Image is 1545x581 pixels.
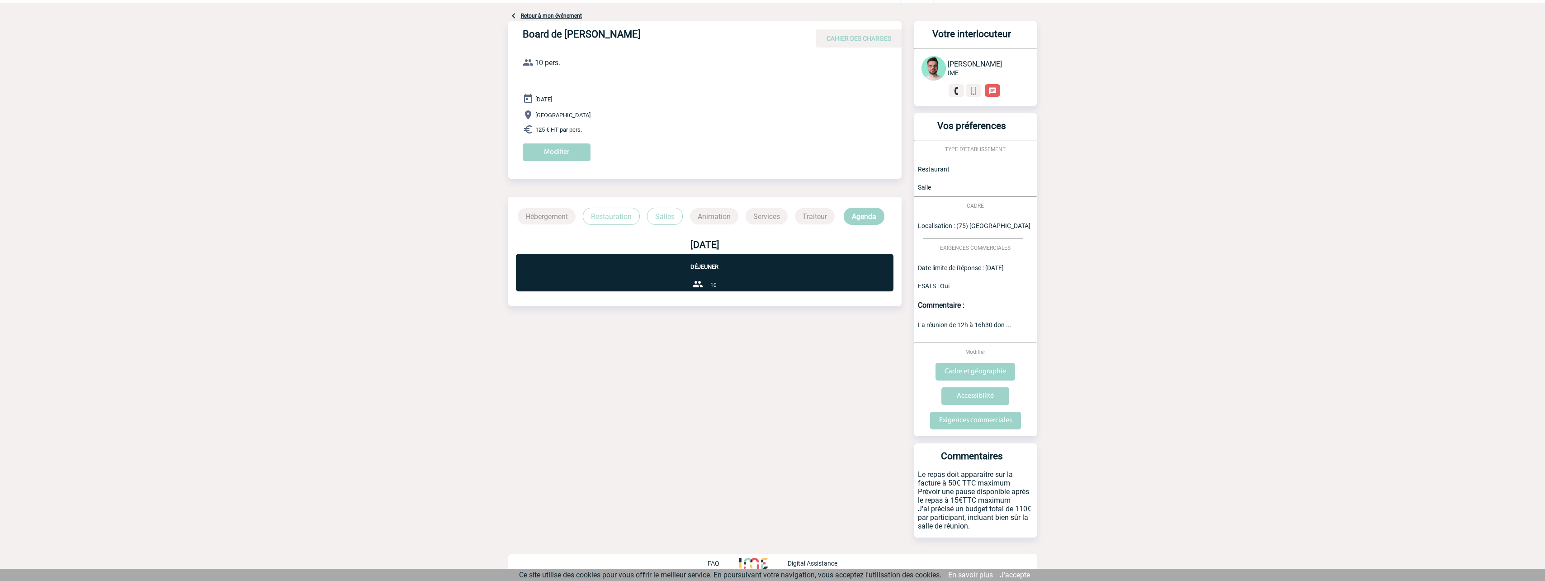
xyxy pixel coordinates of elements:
[967,203,984,209] span: CADRE
[940,245,1011,251] span: EXIGENCES COMMERCIALES
[918,184,931,191] span: Salle
[918,264,1004,271] span: Date limite de Réponse : [DATE]
[941,387,1009,405] input: Accessibilité
[930,412,1021,429] input: Exigences commerciales
[535,96,552,103] span: [DATE]
[936,363,1015,381] input: Cadre et géographie
[521,13,582,19] a: Retour à mon événement
[710,282,717,288] span: 10
[918,321,1011,329] span: La réunion de 12h à 16h30 donc prévoir un déjeuner de 12h à 14h. Hôtel qui fasse aussi restaurant...
[535,112,591,119] span: [GEOGRAPHIC_DATA]
[516,254,893,270] p: Déjeuner
[535,126,582,133] span: 125 € HT par pers.
[519,571,941,579] span: Ce site utilise des cookies pour vous offrir le meilleur service. En poursuivant votre navigation...
[948,571,993,579] a: En savoir plus
[690,239,719,250] b: [DATE]
[965,349,985,355] span: Modifier
[918,120,1026,140] h3: Vos préferences
[918,222,1030,229] span: Localisation : (75) [GEOGRAPHIC_DATA]
[948,60,1002,68] span: [PERSON_NAME]
[914,470,1037,538] p: Le repas doit apparaître sur la facture à 50€ TTC maximum Prévoir une pause disponible après le r...
[647,208,683,225] p: Salles
[788,560,837,567] p: Digital Assistance
[988,87,997,95] img: chat-24-px-w.png
[708,560,719,567] p: FAQ
[969,87,978,95] img: portable.png
[945,146,1006,152] span: TYPE D'ETABLISSEMENT
[583,208,640,225] p: Restauration
[523,29,794,44] h4: Board de [PERSON_NAME]
[918,166,950,173] span: Restaurant
[535,58,560,67] span: 10 pers.
[844,208,884,225] p: Agenda
[739,558,767,569] img: http://www.idealmeetingsevents.fr/
[746,208,788,224] p: Services
[708,558,739,567] a: FAQ
[918,301,964,310] b: Commentaire :
[918,282,950,290] span: ESATS : Oui
[921,56,946,81] img: 121547-2.png
[827,35,891,42] span: CAHIER DES CHARGES
[690,208,738,224] p: Animation
[518,208,576,224] p: Hébergement
[795,208,835,224] p: Traiteur
[1000,571,1030,579] a: J'accepte
[523,143,591,161] input: Modifier
[948,69,959,76] span: IME
[918,451,1026,470] h3: Commentaires
[952,87,960,95] img: fixe.png
[692,279,703,290] img: group-24-px-b.png
[918,29,1026,48] h3: Votre interlocuteur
